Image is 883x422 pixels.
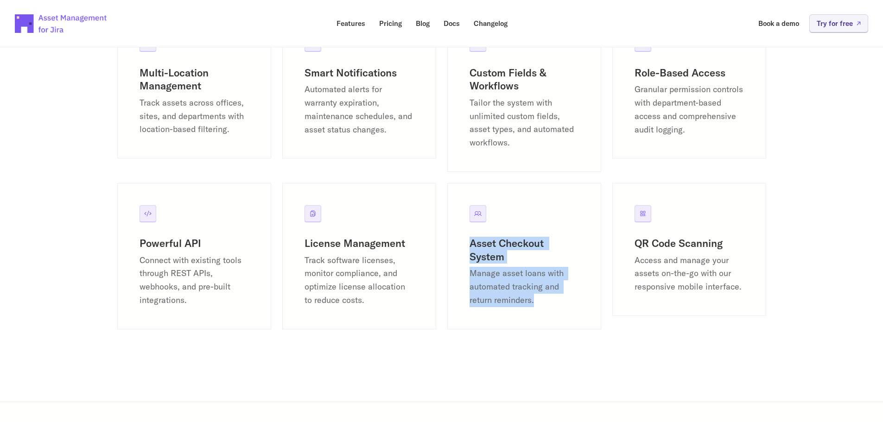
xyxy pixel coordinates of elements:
p: Features [337,20,365,27]
h3: Multi-Location Management [140,66,249,93]
a: Docs [437,14,466,32]
h3: Custom Fields & Workflows [470,66,579,93]
a: Changelog [467,14,514,32]
p: Book a demo [758,20,799,27]
h3: License Management [305,237,414,250]
p: Tailor the system with unlimited custom fields, asset types, and automated workflows. [470,96,579,150]
a: Features [330,14,372,32]
p: Pricing [379,20,402,27]
a: Book a demo [752,14,806,32]
p: Blog [416,20,430,27]
p: Try for free [817,20,853,27]
p: Changelog [474,20,508,27]
p: Automated alerts for warranty expiration, maintenance schedules, and asset status changes. [305,83,414,136]
p: Track software licenses, monitor compliance, and optimize license allocation to reduce costs. [305,254,414,307]
a: Blog [409,14,436,32]
p: Connect with existing tools through REST APIs, webhooks, and pre-built integrations. [140,254,249,307]
h3: Role-Based Access [635,66,744,80]
p: Access and manage your assets on-the-go with our responsive mobile interface. [635,254,744,294]
p: Granular permission controls with department-based access and comprehensive audit logging. [635,83,744,136]
a: Try for free [809,14,868,32]
p: Docs [444,20,460,27]
h3: QR Code Scanning [635,237,744,250]
p: Manage asset loans with automated tracking and return reminders. [470,267,579,307]
a: Pricing [373,14,408,32]
h3: Powerful API [140,237,249,250]
h3: Smart Notifications [305,66,414,80]
p: Track assets across offices, sites, and departments with location-based filtering. [140,96,249,136]
h3: Asset Checkout System [470,237,579,263]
